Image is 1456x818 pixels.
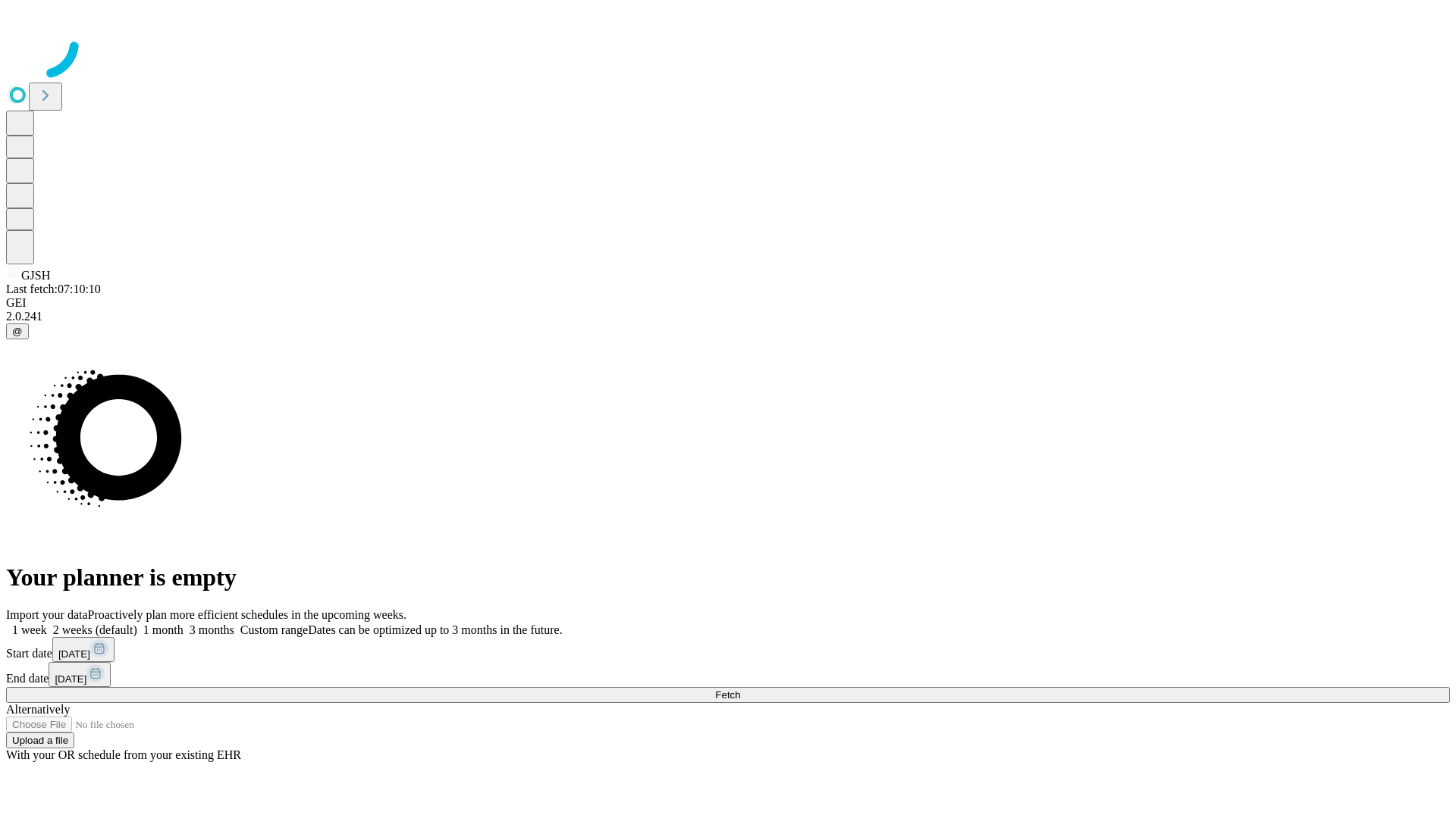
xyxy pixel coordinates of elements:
[240,623,308,636] span: Custom range
[715,689,740,701] span: Fetch
[6,310,1450,323] div: 2.0.241
[6,564,1450,592] h1: Your planner is empty
[6,637,1450,662] div: Start date
[143,623,184,636] span: 1 month
[21,269,50,282] span: GJSH
[6,296,1450,310] div: GEI
[88,608,406,621] span: Proactively plan more efficient schedules in the upcoming weeks.
[12,623,47,636] span: 1 week
[49,662,111,687] button: [DATE]
[55,673,86,685] span: [DATE]
[12,326,23,337] span: @
[6,662,1450,687] div: End date
[6,703,70,716] span: Alternatively
[6,687,1450,703] button: Fetch
[53,623,137,636] span: 2 weeks (default)
[6,283,101,295] span: Last fetch: 07:10:10
[308,623,562,636] span: Dates can be optimized up to 3 months in the future.
[6,608,88,621] span: Import your data
[58,648,90,660] span: [DATE]
[6,732,74,748] button: Upload a file
[52,637,115,662] button: [DATE]
[6,323,29,339] button: @
[190,623,234,636] span: 3 months
[6,748,241,761] span: With your OR schedule from your existing EHR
